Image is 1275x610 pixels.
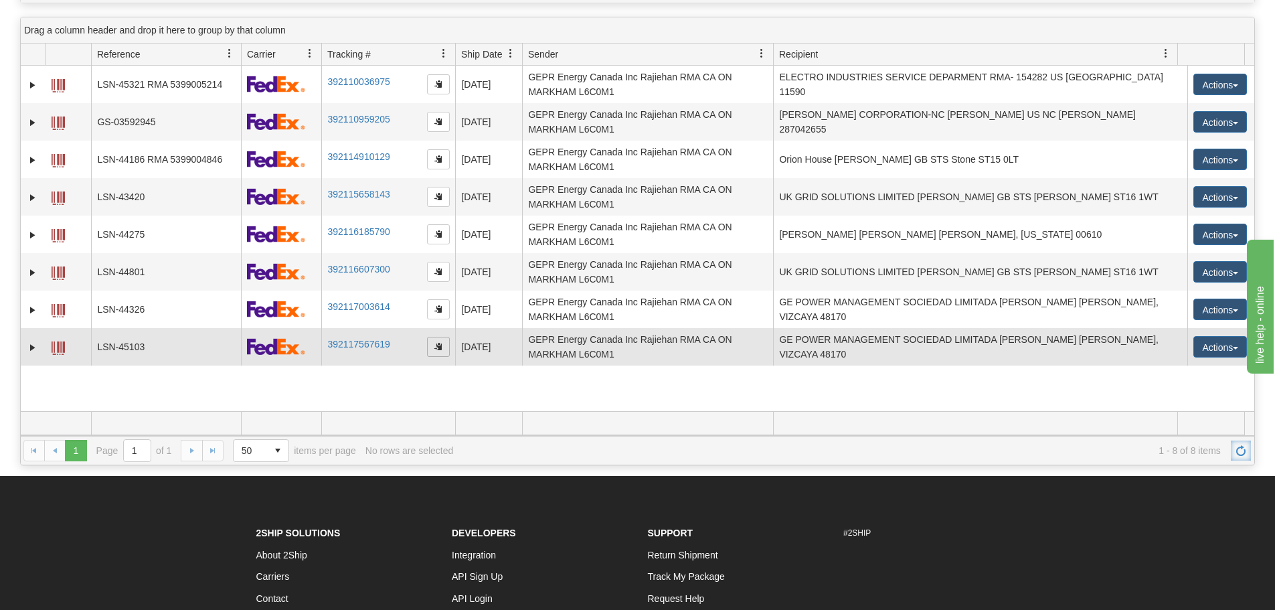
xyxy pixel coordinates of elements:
td: GEPR Energy Canada Inc Rajiehan RMA CA ON MARKHAM L6C0M1 [522,291,773,328]
td: GE POWER MANAGEMENT SOCIEDAD LIMITADA [PERSON_NAME] [PERSON_NAME], VIZCAYA 48170 [773,328,1187,366]
a: Track My Package [648,571,725,582]
button: Actions [1193,299,1247,320]
img: 2 - FedEx Express® [247,113,305,130]
button: Copy to clipboard [427,337,450,357]
td: GEPR Energy Canada Inc Rajiehan RMA CA ON MARKHAM L6C0M1 [522,66,773,103]
td: GS-03592945 [91,103,241,141]
a: 392110036975 [327,76,390,87]
img: 2 - FedEx Express® [247,151,305,167]
a: 392114910129 [327,151,390,162]
td: [DATE] [455,253,522,291]
td: [DATE] [455,103,522,141]
a: Label [52,185,65,207]
button: Copy to clipboard [427,74,450,94]
td: [PERSON_NAME] CORPORATION-NC [PERSON_NAME] US NC [PERSON_NAME] 287042655 [773,103,1187,141]
button: Actions [1193,224,1247,245]
td: UK GRID SOLUTIONS LIMITED [PERSON_NAME] GB STS [PERSON_NAME] ST16 1WT [773,253,1187,291]
h6: #2SHIP [843,529,1019,538]
img: 2 - FedEx Express® [247,76,305,92]
span: 50 [242,444,259,457]
span: items per page [233,439,356,462]
strong: Support [648,528,693,538]
a: Refresh [1230,440,1252,461]
button: Actions [1193,111,1247,133]
td: [DATE] [455,216,522,253]
a: Label [52,110,65,132]
input: Page 1 [124,440,151,461]
td: [DATE] [455,178,522,216]
button: Actions [1193,149,1247,170]
a: Reference filter column settings [218,42,241,65]
td: LSN-45103 [91,328,241,366]
td: LSN-43420 [91,178,241,216]
th: Press ctrl + space to group [91,44,241,66]
span: Carrier [247,48,276,61]
a: Integration [452,550,496,560]
strong: 2Ship Solutions [256,528,341,538]
a: Label [52,298,65,319]
button: Copy to clipboard [427,262,450,282]
td: Orion House [PERSON_NAME] GB STS Stone ST15 0LT [773,141,1187,178]
td: GEPR Energy Canada Inc Rajiehan RMA CA ON MARKHAM L6C0M1 [522,178,773,216]
td: [DATE] [455,141,522,178]
a: 392116607300 [327,264,390,275]
button: Actions [1193,261,1247,283]
a: Ship Date filter column settings [499,42,522,65]
span: 1 - 8 of 8 items [462,445,1221,456]
div: live help - online [10,8,124,24]
td: GE POWER MANAGEMENT SOCIEDAD LIMITADA [PERSON_NAME] [PERSON_NAME], VIZCAYA 48170 [773,291,1187,328]
a: Expand [26,153,39,167]
img: 2 - FedEx Express® [247,301,305,317]
span: Tracking # [327,48,371,61]
a: About 2Ship [256,550,307,560]
button: Actions [1193,74,1247,95]
a: Label [52,148,65,169]
td: GEPR Energy Canada Inc Rajiehan RMA CA ON MARKHAM L6C0M1 [522,253,773,291]
a: Contact [256,593,288,604]
span: select [267,440,288,461]
td: GEPR Energy Canada Inc Rajiehan RMA CA ON MARKHAM L6C0M1 [522,141,773,178]
th: Press ctrl + space to group [773,44,1177,66]
a: Carrier filter column settings [299,42,321,65]
td: LSN-44801 [91,253,241,291]
td: LSN-45321 RMA 5399005214 [91,66,241,103]
span: Recipient [779,48,818,61]
td: GEPR Energy Canada Inc Rajiehan RMA CA ON MARKHAM L6C0M1 [522,216,773,253]
div: No rows are selected [365,445,454,456]
td: [PERSON_NAME] [PERSON_NAME] [PERSON_NAME], [US_STATE] 00610 [773,216,1187,253]
div: grid grouping header [21,17,1254,44]
span: Sender [528,48,558,61]
a: Recipient filter column settings [1155,42,1177,65]
iframe: chat widget [1244,236,1274,373]
a: Expand [26,191,39,204]
button: Copy to clipboard [427,299,450,319]
td: LSN-44186 RMA 5399004846 [91,141,241,178]
th: Press ctrl + space to group [45,44,91,66]
a: Return Shipment [648,550,718,560]
a: Expand [26,266,39,279]
a: Expand [26,78,39,92]
span: Page 1 [65,440,86,461]
button: Copy to clipboard [427,224,450,244]
td: LSN-44275 [91,216,241,253]
img: 2 - FedEx Express® [247,226,305,242]
a: Expand [26,228,39,242]
a: 392115658143 [327,189,390,200]
button: Copy to clipboard [427,149,450,169]
td: GEPR Energy Canada Inc Rajiehan RMA CA ON MARKHAM L6C0M1 [522,103,773,141]
button: Actions [1193,336,1247,358]
td: ELECTRO INDUSTRIES SERVICE DEPARMENT RMA- 154282 US [GEOGRAPHIC_DATA] 11590 [773,66,1187,103]
a: Tracking # filter column settings [432,42,455,65]
td: UK GRID SOLUTIONS LIMITED [PERSON_NAME] GB STS [PERSON_NAME] ST16 1WT [773,178,1187,216]
a: Label [52,73,65,94]
strong: Developers [452,528,516,538]
a: 392117567619 [327,339,390,350]
a: Label [52,260,65,282]
a: API Login [452,593,493,604]
th: Press ctrl + space to group [321,44,455,66]
td: [DATE] [455,328,522,366]
img: 2 - FedEx Express® [247,188,305,205]
a: Label [52,335,65,357]
th: Press ctrl + space to group [522,44,773,66]
a: 392117003614 [327,301,390,312]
